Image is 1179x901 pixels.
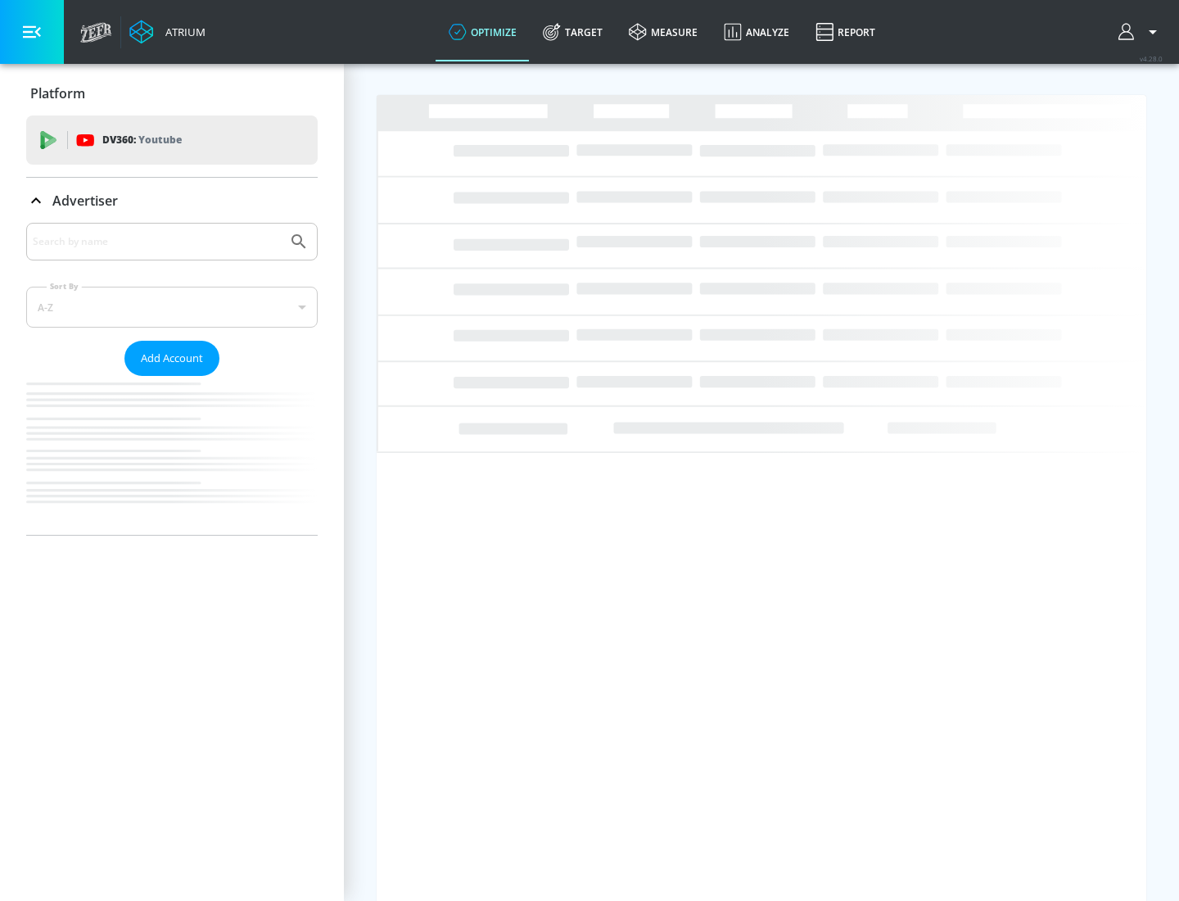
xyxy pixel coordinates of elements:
[436,2,530,61] a: optimize
[26,70,318,116] div: Platform
[30,84,85,102] p: Platform
[129,20,206,44] a: Atrium
[616,2,711,61] a: measure
[52,192,118,210] p: Advertiser
[26,376,318,535] nav: list of Advertiser
[26,223,318,535] div: Advertiser
[26,178,318,224] div: Advertiser
[1140,54,1163,63] span: v 4.28.0
[138,131,182,148] p: Youtube
[124,341,219,376] button: Add Account
[159,25,206,39] div: Atrium
[26,115,318,165] div: DV360: Youtube
[26,287,318,328] div: A-Z
[47,281,82,292] label: Sort By
[102,131,182,149] p: DV360:
[141,349,203,368] span: Add Account
[530,2,616,61] a: Target
[33,231,281,252] input: Search by name
[711,2,802,61] a: Analyze
[802,2,888,61] a: Report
